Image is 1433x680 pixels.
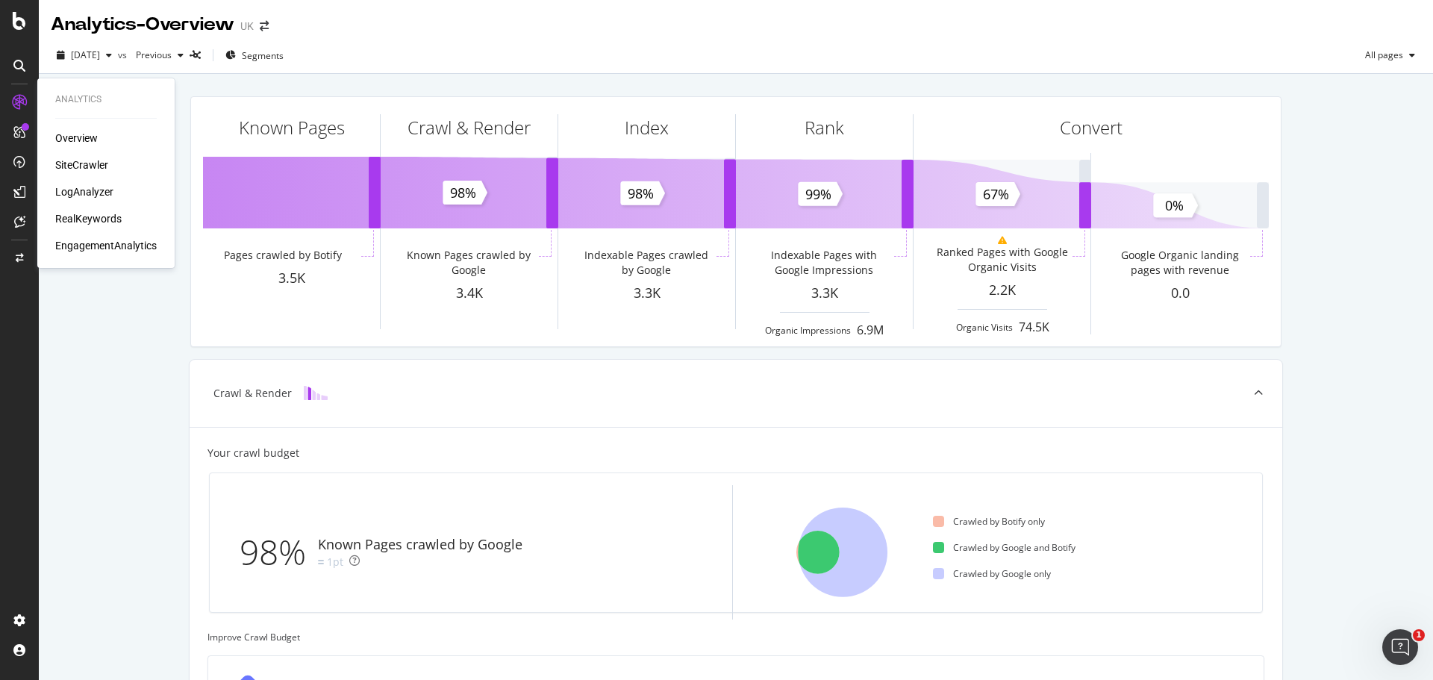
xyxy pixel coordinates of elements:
span: vs [118,49,130,61]
div: Known Pages crawled by Google [402,248,535,278]
div: Crawled by Google only [933,567,1051,580]
span: Previous [130,49,172,61]
div: Crawl & Render [408,115,531,140]
div: 3.3K [736,284,913,303]
div: Your crawl budget [207,446,299,461]
div: arrow-right-arrow-left [260,21,269,31]
div: Crawl & Render [213,386,292,401]
div: Crawled by Google and Botify [933,541,1075,554]
div: Index [625,115,669,140]
div: 1pt [327,555,343,570]
button: Segments [219,43,290,67]
div: Indexable Pages with Google Impressions [757,248,890,278]
div: Rank [805,115,844,140]
a: RealKeywords [55,211,122,226]
a: SiteCrawler [55,157,108,172]
div: 98% [240,528,318,577]
button: All pages [1359,43,1421,67]
span: Segments [242,49,284,62]
div: 3.4K [381,284,558,303]
div: 3.3K [558,284,735,303]
div: Known Pages [239,115,345,140]
div: Pages crawled by Botify [224,248,342,263]
div: Crawled by Botify only [933,515,1045,528]
img: Equal [318,560,324,564]
a: Overview [55,131,98,146]
div: Known Pages crawled by Google [318,535,522,555]
div: Organic Impressions [765,324,851,337]
a: EngagementAnalytics [55,238,157,253]
span: 2025 Sep. 13th [71,49,100,61]
button: Previous [130,43,190,67]
img: block-icon [304,386,328,400]
iframe: Intercom live chat [1382,629,1418,665]
span: 1 [1413,629,1425,641]
div: 6.9M [857,322,884,339]
div: Improve Crawl Budget [207,631,1264,643]
div: Indexable Pages crawled by Google [579,248,713,278]
div: UK [240,19,254,34]
div: 3.5K [203,269,380,288]
span: All pages [1359,49,1403,61]
div: Analytics [55,93,157,106]
button: [DATE] [51,43,118,67]
a: LogAnalyzer [55,184,113,199]
div: Analytics - Overview [51,12,234,37]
